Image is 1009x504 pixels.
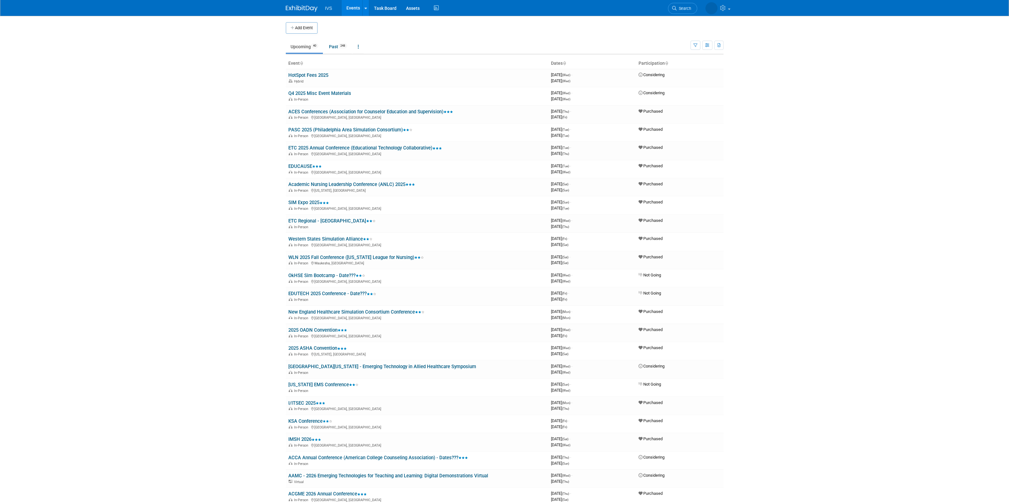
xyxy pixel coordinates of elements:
[639,382,661,387] span: Not Going
[562,462,569,465] span: (Sun)
[562,407,569,410] span: (Thu)
[294,480,305,484] span: Virtual
[562,498,568,501] span: (Sat)
[639,291,661,295] span: Not Going
[551,479,569,484] span: [DATE]
[568,291,569,295] span: -
[562,365,570,368] span: (Wed)
[570,455,571,460] span: -
[289,152,292,155] img: In-Person Event
[551,406,569,411] span: [DATE]
[562,182,568,186] span: (Sat)
[288,206,546,211] div: [GEOGRAPHIC_DATA], [GEOGRAPHIC_DATA]
[294,189,310,193] span: In-Person
[568,418,569,423] span: -
[551,442,570,447] span: [DATE]
[639,364,665,368] span: Considering
[562,170,570,174] span: (Wed)
[639,218,663,223] span: Purchased
[288,163,322,169] a: EDUCAUSE
[288,315,546,320] div: [GEOGRAPHIC_DATA], [GEOGRAPHIC_DATA]
[288,260,546,265] div: Waukesha, [GEOGRAPHIC_DATA]
[286,5,318,12] img: ExhibitDay
[289,371,292,374] img: In-Person Event
[551,327,572,332] span: [DATE]
[639,327,663,332] span: Purchased
[294,425,310,429] span: In-Person
[551,291,569,295] span: [DATE]
[289,298,292,301] img: In-Person Event
[551,90,572,95] span: [DATE]
[551,78,570,83] span: [DATE]
[288,133,546,138] div: [GEOGRAPHIC_DATA], [GEOGRAPHIC_DATA]
[288,333,546,338] div: [GEOGRAPHIC_DATA], [GEOGRAPHIC_DATA]
[639,90,665,95] span: Considering
[639,145,663,150] span: Purchased
[288,255,424,260] a: WLN 2025 Fall Conference ([US_STATE] League for Nursing)
[562,352,568,356] span: (Sat)
[551,188,569,192] span: [DATE]
[570,127,571,132] span: -
[551,96,570,101] span: [DATE]
[562,280,570,283] span: (Wed)
[665,61,668,66] a: Sort by Participation Type
[562,371,570,374] span: (Wed)
[551,333,567,338] span: [DATE]
[286,41,323,53] a: Upcoming40
[288,327,347,333] a: 2025 OADN Convention
[551,242,568,247] span: [DATE]
[551,163,571,168] span: [DATE]
[562,152,569,156] span: (Thu)
[571,364,572,368] span: -
[288,273,365,278] a: OkHSE Sim Bootcamp - Date???
[571,400,572,405] span: -
[562,292,567,295] span: (Fri)
[551,491,571,496] span: [DATE]
[570,382,571,387] span: -
[288,115,546,120] div: [GEOGRAPHIC_DATA], [GEOGRAPHIC_DATA]
[294,97,310,102] span: In-Person
[289,462,292,465] img: In-Person Event
[288,473,488,479] a: AAMC - 2026 Emerging Technologies for Teaching and Learning: Digital Demonstrations Virtual
[562,255,568,259] span: (Sat)
[551,255,570,259] span: [DATE]
[288,218,376,224] a: ETC Regional - [GEOGRAPHIC_DATA]
[551,151,569,156] span: [DATE]
[289,116,292,119] img: In-Person Event
[294,334,310,338] span: In-Person
[639,473,665,478] span: Considering
[571,327,572,332] span: -
[562,389,570,392] span: (Wed)
[551,497,568,502] span: [DATE]
[677,6,691,11] span: Search
[551,206,569,210] span: [DATE]
[551,145,571,150] span: [DATE]
[562,225,569,229] span: (Thu)
[288,145,442,151] a: ETC 2025 Annual Conference (Educational Technology Collaborative)
[562,492,569,495] span: (Thu)
[562,164,569,168] span: (Tue)
[325,6,332,11] span: IVS
[288,351,546,356] div: [US_STATE], [GEOGRAPHIC_DATA]
[571,72,572,77] span: -
[562,134,569,137] span: (Tue)
[286,58,548,69] th: Event
[551,109,571,114] span: [DATE]
[294,170,310,175] span: In-Person
[289,79,292,83] img: Hybrid Event
[289,334,292,337] img: In-Person Event
[288,382,358,388] a: [US_STATE] EMS Conference
[286,22,318,34] button: Add Event
[289,261,292,264] img: In-Person Event
[639,309,663,314] span: Purchased
[294,243,310,247] span: In-Person
[294,134,310,138] span: In-Person
[571,345,572,350] span: -
[338,43,347,48] span: 248
[288,497,546,502] div: [GEOGRAPHIC_DATA], [GEOGRAPHIC_DATA]
[289,97,292,101] img: In-Person Event
[551,388,570,393] span: [DATE]
[562,116,567,119] span: (Fri)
